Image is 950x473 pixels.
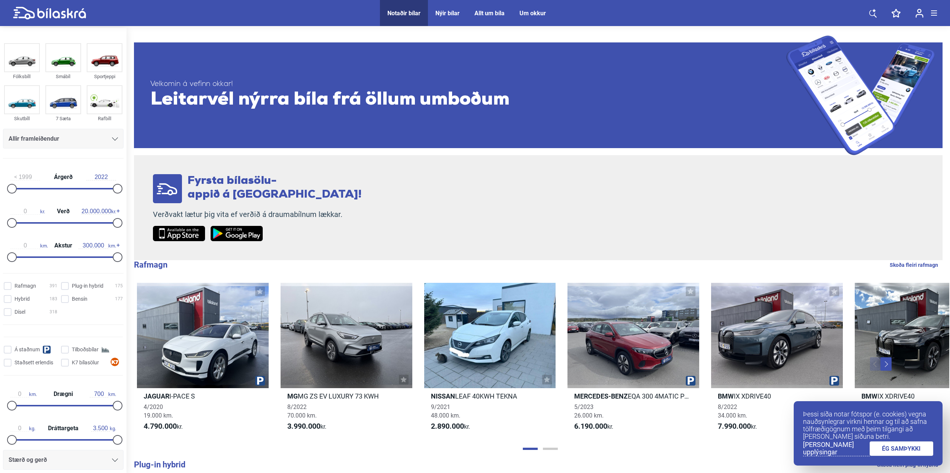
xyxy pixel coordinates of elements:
[890,260,938,270] a: Skoða fleiri rafmagn
[519,10,546,17] a: Um okkur
[46,425,80,431] span: Dráttargeta
[137,392,269,400] h2: I-PACE S
[574,403,604,419] span: 5/2023 26.000 km.
[9,134,59,144] span: Allir framleiðendur
[861,392,877,400] b: BMW
[79,242,116,249] span: km.
[424,392,556,400] h2: LEAF 40KWH TEKNA
[10,391,37,397] span: km.
[188,175,362,201] span: Fyrsta bílasölu- appið á [GEOGRAPHIC_DATA]!
[72,282,103,290] span: Plug-in hybrid
[574,392,628,400] b: Mercedes-Benz
[10,242,48,249] span: km.
[287,422,320,431] b: 3.990.000
[144,403,173,419] span: 4/2020 19.000 km.
[574,422,607,431] b: 6.190.000
[574,422,613,431] span: kr.
[153,210,362,219] p: Verðvakt lætur þig vita ef verðið á draumabílnum lækkar.
[15,282,36,290] span: Rafmagn
[870,357,881,371] button: Previous
[567,392,699,400] h2: EQA 300 4MATIC PURE
[287,403,317,419] span: 8/2022 70.000 km.
[52,243,74,249] span: Akstur
[543,448,558,450] button: Page 2
[4,114,40,123] div: Skutbíll
[150,89,786,111] span: Leitarvél nýrra bíla frá öllum umboðum
[91,425,116,432] span: kg.
[4,72,40,81] div: Fólksbíll
[711,283,843,438] a: BMWIX XDRIVE408/202234.000 km.7.990.000kr.
[870,441,934,456] a: ÉG SAMÞYKKI
[718,422,751,431] b: 7.990.000
[49,308,57,316] span: 318
[281,392,412,400] h2: MG ZS EV LUXURY 73 KWH
[523,448,538,450] button: Page 1
[81,208,116,215] span: kr.
[55,208,71,214] span: Verð
[718,422,757,431] span: kr.
[287,422,326,431] span: kr.
[880,357,892,371] button: Next
[718,392,734,400] b: BMW
[803,410,933,440] p: Þessi síða notar fótspor (e. cookies) vegna nauðsynlegrar virkni hennar og til að safna tölfræðig...
[10,425,35,432] span: kg.
[15,308,25,316] span: Dísel
[915,9,924,18] img: user-login.svg
[137,283,269,438] a: JaguarI-PACE S4/202019.000 km.4.790.000kr.
[424,283,556,438] a: NissanLEAF 40KWH TEKNA9/202148.000 km.2.890.000kr.
[144,422,183,431] span: kr.
[90,391,116,397] span: km.
[52,174,74,180] span: Árgerð
[387,10,420,17] a: Notaðir bílar
[115,295,123,303] span: 177
[287,392,298,400] b: Mg
[144,422,177,431] b: 4.790.000
[134,460,185,469] b: Plug-in hybrid
[134,35,943,155] a: Velkomin á vefinn okkar!Leitarvél nýrra bíla frá öllum umboðum
[15,346,40,354] span: Á staðnum
[150,80,786,89] span: Velkomin á vefinn okkar!
[45,114,81,123] div: 7 Sæta
[115,282,123,290] span: 175
[45,72,81,81] div: Smábíl
[87,72,122,81] div: Sportjeppi
[803,441,870,456] a: [PERSON_NAME] upplýsingar
[49,282,57,290] span: 391
[711,392,843,400] h2: IX XDRIVE40
[431,422,464,431] b: 2.890.000
[144,392,169,400] b: Jaguar
[718,403,747,419] span: 8/2022 34.000 km.
[281,283,412,438] a: MgMG ZS EV LUXURY 73 KWH8/202270.000 km.3.990.000kr.
[52,391,75,397] span: Drægni
[134,260,167,269] b: Rafmagn
[72,295,87,303] span: Bensín
[72,346,99,354] span: Tilboðsbílar
[15,295,30,303] span: Hybrid
[435,10,460,17] a: Nýir bílar
[9,455,47,465] span: Stærð og gerð
[10,208,45,215] span: kr.
[87,114,122,123] div: Rafbíll
[431,403,460,419] span: 9/2021 48.000 km.
[474,10,505,17] a: Allt um bíla
[567,283,699,438] a: Mercedes-BenzEQA 300 4MATIC PURE5/202326.000 km.6.190.000kr.
[431,392,455,400] b: Nissan
[15,359,53,367] span: Staðsett erlendis
[49,295,57,303] span: 183
[72,359,99,367] span: K7 bílasölur
[431,422,470,431] span: kr.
